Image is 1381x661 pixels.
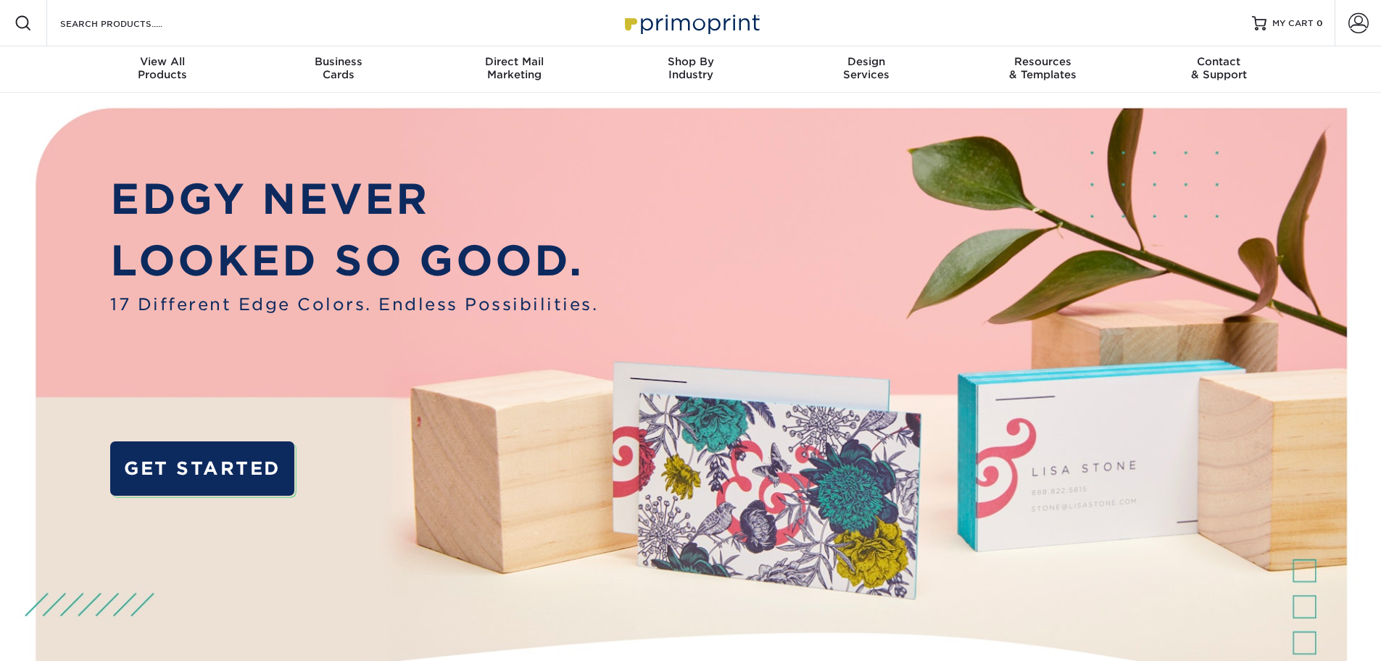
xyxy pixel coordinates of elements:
input: SEARCH PRODUCTS..... [59,14,200,32]
a: View AllProducts [75,46,251,93]
a: Direct MailMarketing [426,46,602,93]
a: Shop ByIndustry [602,46,779,93]
span: Business [250,55,426,68]
a: Resources& Templates [955,46,1131,93]
div: Cards [250,55,426,81]
span: Contact [1131,55,1307,68]
span: Direct Mail [426,55,602,68]
img: Primoprint [618,7,763,38]
div: & Support [1131,55,1307,81]
a: DesignServices [779,46,955,93]
span: 0 [1316,18,1323,28]
span: MY CART [1272,17,1314,30]
a: BusinessCards [250,46,426,93]
div: Industry [602,55,779,81]
div: Products [75,55,251,81]
div: & Templates [955,55,1131,81]
span: View All [75,55,251,68]
a: Contact& Support [1131,46,1307,93]
span: Design [779,55,955,68]
div: Services [779,55,955,81]
p: EDGY NEVER [110,168,598,230]
div: Marketing [426,55,602,81]
span: Resources [955,55,1131,68]
a: GET STARTED [110,441,294,496]
p: LOOKED SO GOOD. [110,230,598,292]
span: 17 Different Edge Colors. Endless Possibilities. [110,292,598,317]
span: Shop By [602,55,779,68]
